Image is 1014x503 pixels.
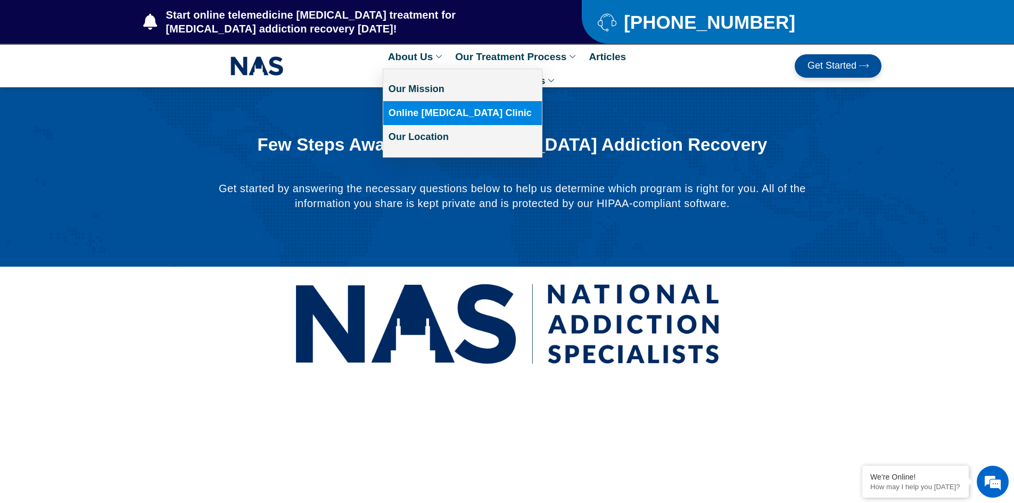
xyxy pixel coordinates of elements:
[163,8,540,36] span: Start online telemedicine [MEDICAL_DATA] treatment for [MEDICAL_DATA] addiction recovery [DATE]!
[71,56,195,70] div: Chat with us now
[143,8,539,36] a: Start online telemedicine [MEDICAL_DATA] treatment for [MEDICAL_DATA] addiction recovery [DATE]!
[62,134,147,242] span: We're online!
[383,125,542,149] a: Our Location
[175,5,200,31] div: Minimize live chat window
[807,61,856,71] span: Get Started
[870,483,961,491] p: How may I help you today?
[598,13,855,31] a: [PHONE_NUMBER]
[870,473,961,481] div: We're Online!
[230,54,284,78] img: NAS_email_signature-removebg-preview.png
[383,101,542,125] a: Online [MEDICAL_DATA] Clinic
[5,291,203,328] textarea: Type your message and hit 'Enter'
[383,45,450,69] a: About Us
[795,54,881,78] a: Get Started
[294,272,720,376] img: National Addiction Specialists
[450,45,583,69] a: Our Treatment Process
[383,77,542,101] a: Our Mission
[218,181,806,211] p: Get started by answering the necessary questions below to help us determine which program is righ...
[583,45,631,69] a: Articles
[621,15,795,29] span: [PHONE_NUMBER]
[244,135,780,154] h1: Few Steps Away From [MEDICAL_DATA] Addiction Recovery
[12,55,28,71] div: Navigation go back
